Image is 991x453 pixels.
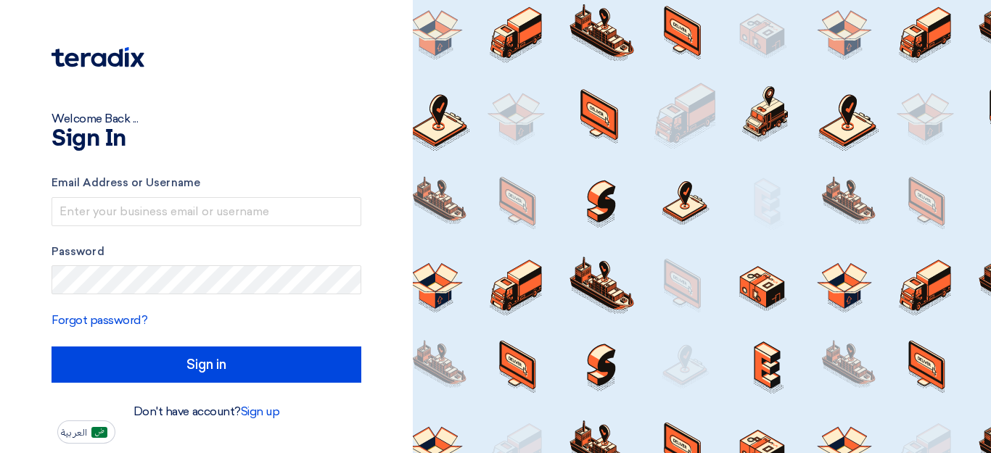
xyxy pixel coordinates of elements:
[52,403,361,420] div: Don't have account?
[57,420,115,444] button: العربية
[52,47,144,67] img: Teradix logo
[52,110,361,128] div: Welcome Back ...
[52,175,361,191] label: Email Address or Username
[52,346,361,383] input: Sign in
[52,313,147,327] a: Forgot password?
[52,197,361,226] input: Enter your business email or username
[91,427,107,438] img: ar-AR.png
[241,404,280,418] a: Sign up
[52,128,361,151] h1: Sign In
[61,428,87,438] span: العربية
[52,244,361,260] label: Password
